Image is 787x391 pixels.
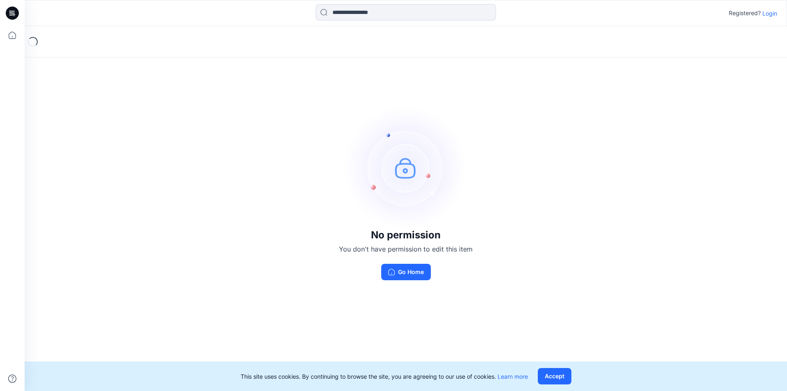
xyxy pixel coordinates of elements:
a: Learn more [498,373,528,380]
button: Go Home [381,264,431,280]
img: no-perm.svg [344,106,467,229]
h3: No permission [339,229,473,241]
button: Accept [538,368,571,384]
p: Login [762,9,777,18]
p: Registered? [729,8,761,18]
p: You don't have permission to edit this item [339,244,473,254]
p: This site uses cookies. By continuing to browse the site, you are agreeing to our use of cookies. [241,372,528,381]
